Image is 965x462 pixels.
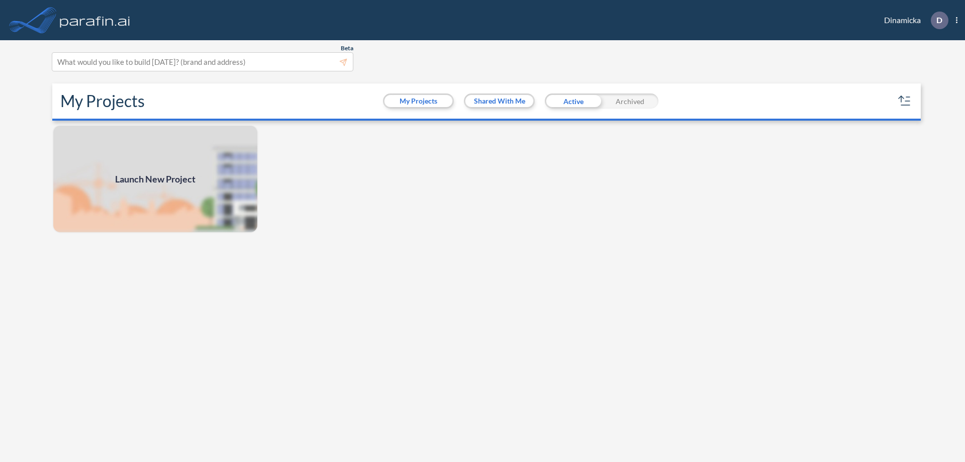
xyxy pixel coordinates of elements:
[341,44,353,52] span: Beta
[936,16,942,25] p: D
[602,94,658,109] div: Archived
[60,91,145,111] h2: My Projects
[58,10,132,30] img: logo
[545,94,602,109] div: Active
[52,125,258,233] img: add
[384,95,452,107] button: My Projects
[897,93,913,109] button: sort
[52,125,258,233] a: Launch New Project
[465,95,533,107] button: Shared With Me
[115,172,196,186] span: Launch New Project
[869,12,957,29] div: Dinamicka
